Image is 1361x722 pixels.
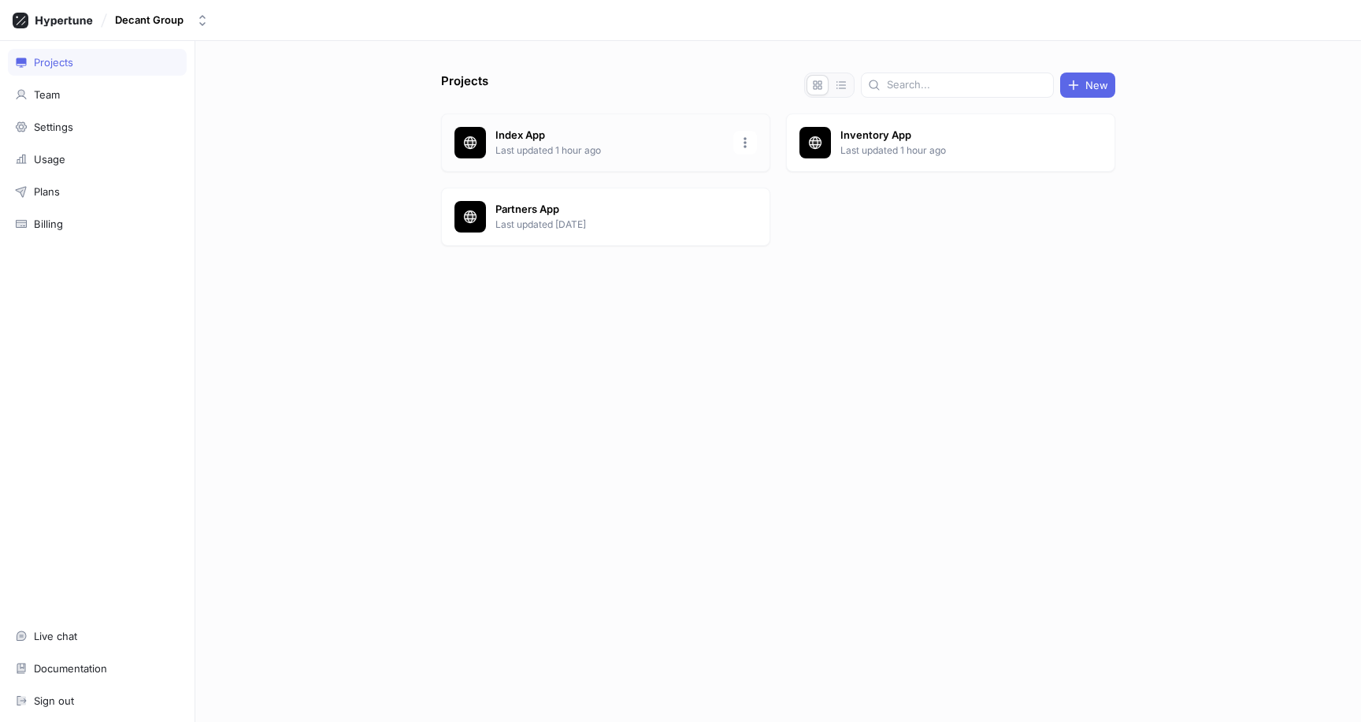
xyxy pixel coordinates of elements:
div: Sign out [34,694,74,707]
p: Last updated [DATE] [495,218,724,232]
button: New [1060,73,1115,98]
button: Decant Group [109,7,215,33]
p: Projects [441,73,488,98]
div: Settings [34,121,73,133]
a: Plans [8,178,187,205]
p: Last updated 1 hour ago [840,143,1069,158]
span: New [1085,80,1108,90]
div: Documentation [34,662,107,675]
div: Plans [34,185,60,198]
a: Billing [8,210,187,237]
a: Usage [8,146,187,173]
div: Live chat [34,630,77,642]
a: Projects [8,49,187,76]
p: Inventory App [840,128,1069,143]
div: Usage [34,153,65,166]
a: Documentation [8,655,187,682]
a: Settings [8,114,187,140]
a: Team [8,81,187,108]
div: Team [34,88,60,101]
p: Last updated 1 hour ago [495,143,724,158]
div: Decant Group [115,13,184,27]
input: Search... [887,77,1047,93]
div: Projects [34,56,73,69]
p: Index App [495,128,724,143]
p: Partners App [495,202,724,218]
div: Billing [34,218,63,230]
